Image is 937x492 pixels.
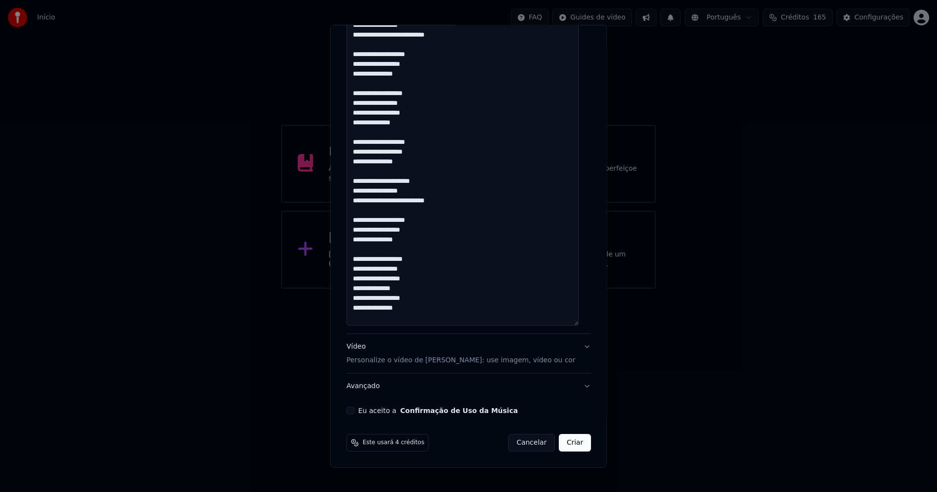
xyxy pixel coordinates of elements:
[400,407,518,414] button: Eu aceito a
[346,342,575,365] div: Vídeo
[346,334,591,373] button: VídeoPersonalize o vídeo de [PERSON_NAME]: use imagem, vídeo ou cor
[346,355,575,365] p: Personalize o vídeo de [PERSON_NAME]: use imagem, vídeo ou cor
[363,439,424,447] span: Este usará 4 créditos
[508,434,555,452] button: Cancelar
[559,434,591,452] button: Criar
[346,374,591,399] button: Avançado
[358,407,518,414] label: Eu aceito a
